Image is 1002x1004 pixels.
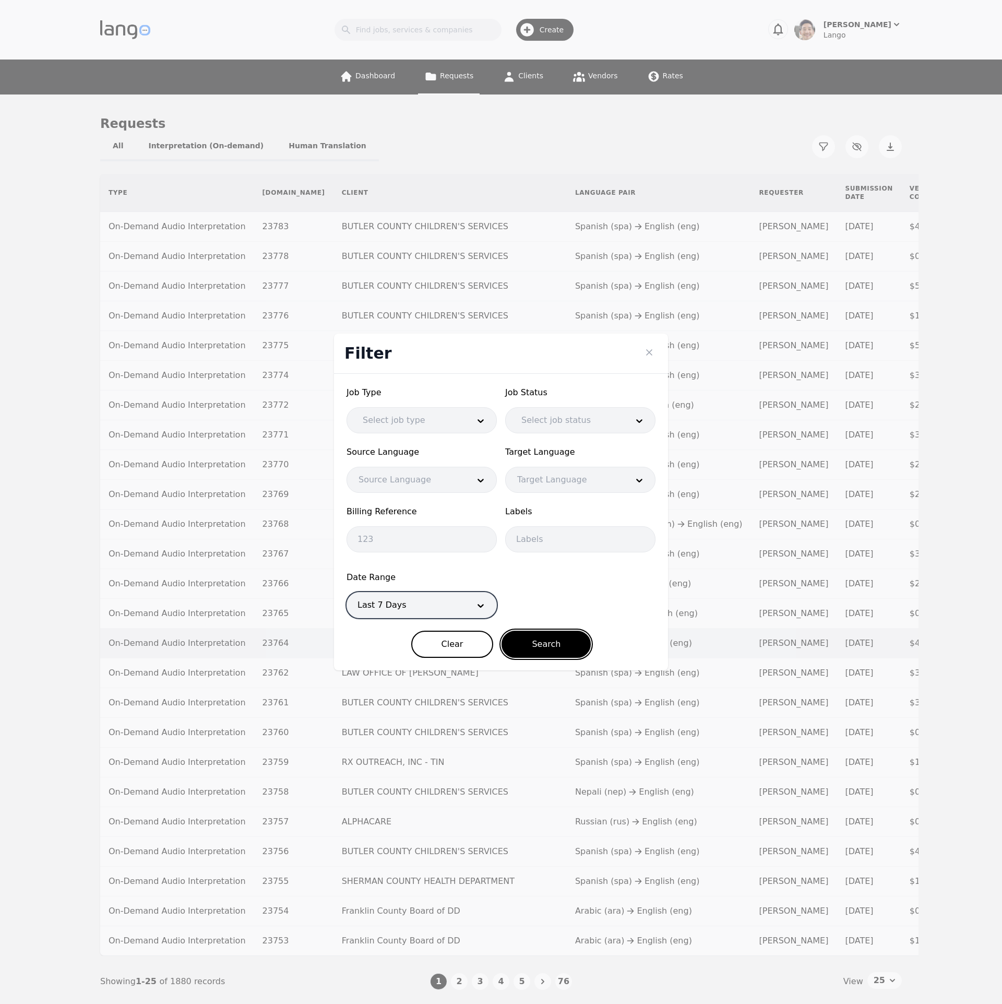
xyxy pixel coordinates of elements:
[347,446,497,458] span: Source Language
[505,446,655,458] span: Target Language
[347,526,497,552] input: 123
[502,631,591,658] button: Search
[505,505,655,518] span: Labels
[347,386,497,399] span: Job Type
[344,344,392,362] span: Filter
[347,505,497,518] span: Billing Reference
[347,571,497,584] span: Date Range
[641,344,658,361] button: Close
[505,526,655,552] input: Labels
[505,386,655,399] span: Job Status
[411,631,494,658] button: Clear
